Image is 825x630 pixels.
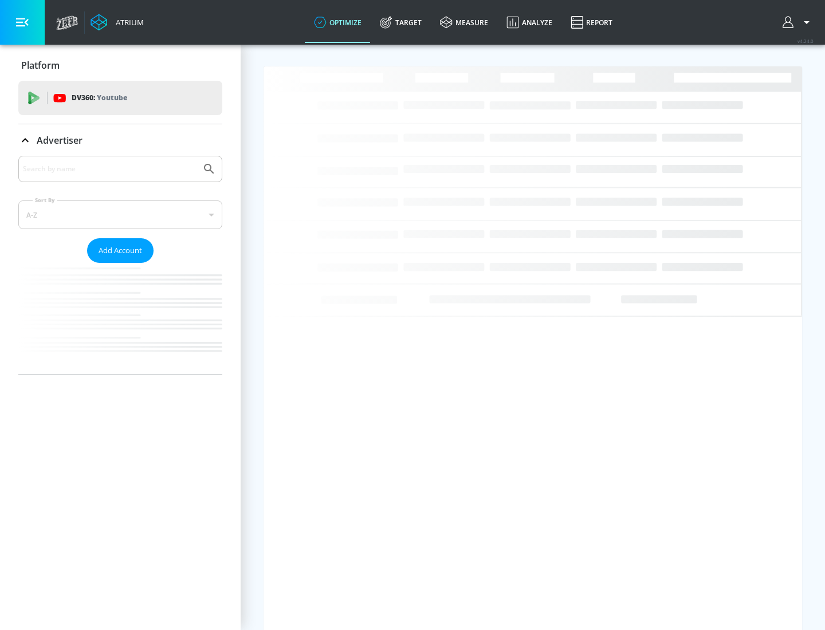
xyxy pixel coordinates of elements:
div: Atrium [111,17,144,27]
div: Platform [18,49,222,81]
a: Target [371,2,431,43]
p: Advertiser [37,134,82,147]
p: Platform [21,59,60,72]
div: Advertiser [18,124,222,156]
a: Report [561,2,622,43]
div: A-Z [18,200,222,229]
label: Sort By [33,196,57,204]
p: Youtube [97,92,127,104]
a: measure [431,2,497,43]
div: DV360: Youtube [18,81,222,115]
a: optimize [305,2,371,43]
span: v 4.24.0 [797,38,814,44]
a: Analyze [497,2,561,43]
span: Add Account [99,244,142,257]
p: DV360: [72,92,127,104]
a: Atrium [91,14,144,31]
input: Search by name [23,162,197,176]
div: Advertiser [18,156,222,374]
button: Add Account [87,238,154,263]
nav: list of Advertiser [18,263,222,374]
